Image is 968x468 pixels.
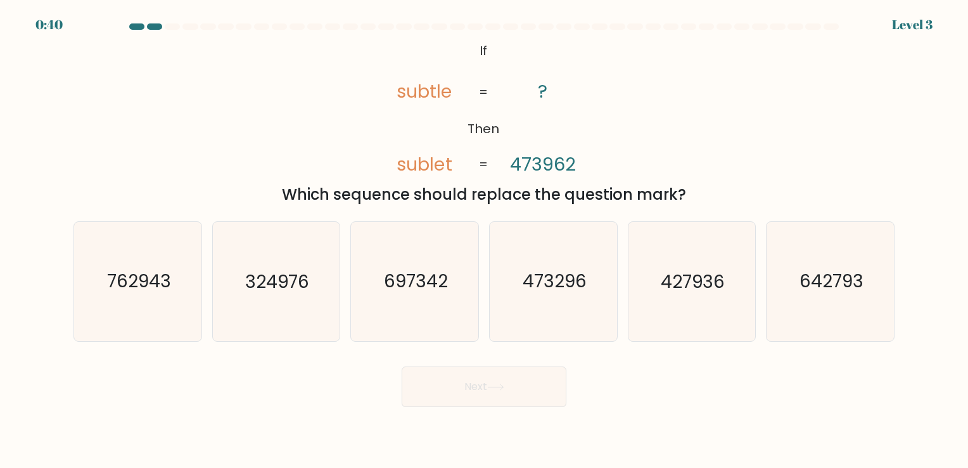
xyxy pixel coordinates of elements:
[480,42,488,60] tspan: If
[397,79,453,104] tspan: subtle
[384,270,448,294] text: 697342
[480,83,488,101] tspan: =
[245,270,309,294] text: 324976
[397,152,453,177] tspan: sublet
[510,152,576,177] tspan: 473962
[468,120,500,138] tspan: Then
[107,270,171,294] text: 762943
[661,270,725,294] text: 427936
[370,38,597,178] svg: @import url('[URL][DOMAIN_NAME]);
[480,156,488,174] tspan: =
[523,270,587,294] text: 473296
[81,183,887,206] div: Which sequence should replace the question mark?
[892,15,933,34] div: Level 3
[799,270,863,294] text: 642793
[538,79,548,104] tspan: ?
[402,367,566,407] button: Next
[35,15,63,34] div: 0:40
